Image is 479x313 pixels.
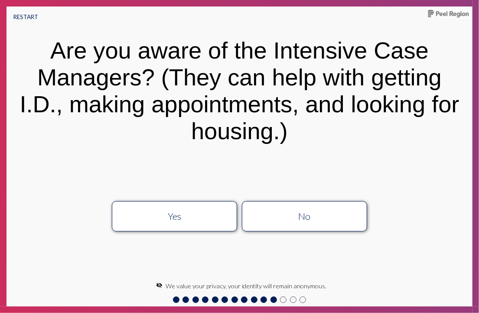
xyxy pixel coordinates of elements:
span: We value your privacy, your identity will remain anonymous. [166,282,326,290]
img: Peel-Region-horiz-notag-K.jpg [427,9,470,19]
div: Are you aware of the Intensive Case Managers? (They can help with getting I.D., making appointmen... [16,37,463,144]
button: RESTART [7,7,45,27]
button: No [242,201,367,231]
mat-icon: visibility_off [156,282,162,288]
button: Yes [112,201,237,231]
div: No [248,211,360,222]
div: Yes [119,211,231,222]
